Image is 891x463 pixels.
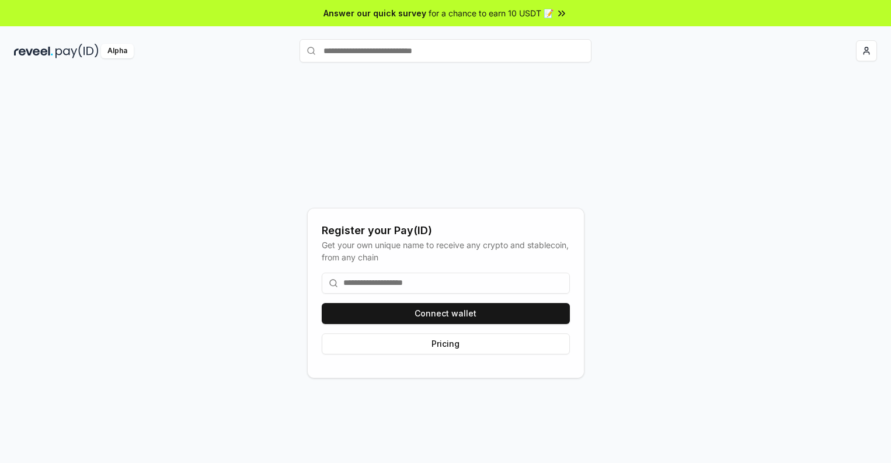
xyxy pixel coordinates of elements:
img: pay_id [55,44,99,58]
div: Get your own unique name to receive any crypto and stablecoin, from any chain [322,239,570,263]
span: for a chance to earn 10 USDT 📝 [429,7,554,19]
span: Answer our quick survey [323,7,426,19]
button: Connect wallet [322,303,570,324]
img: reveel_dark [14,44,53,58]
button: Pricing [322,333,570,354]
div: Alpha [101,44,134,58]
div: Register your Pay(ID) [322,222,570,239]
